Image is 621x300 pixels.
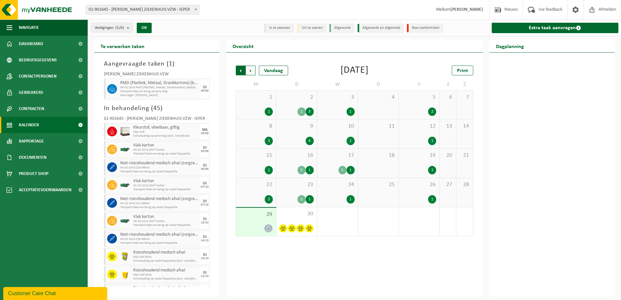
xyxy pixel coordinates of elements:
span: 17 [321,152,355,159]
a: Print [452,66,473,75]
span: 26 [402,181,436,188]
span: 2 [280,94,314,101]
strong: [PERSON_NAME] [450,7,483,12]
span: Risicohoudend medisch afval [133,250,198,255]
span: 3 [321,94,355,101]
div: 1 [306,166,314,174]
span: 7 [460,94,469,101]
div: Vandaag [259,66,288,75]
span: Niet-risicohoudend medisch afval (zorgcentra) [120,161,198,166]
li: Afgewerkt [329,24,354,32]
span: Dashboard [19,36,43,52]
span: HK-XZ-20-G 20m³ karton [133,219,198,223]
div: 1 [298,107,306,116]
span: 14 [460,123,469,130]
span: HK-XZ-26-G Z26 NRMA [120,166,198,170]
h2: Dagplanning [489,40,530,52]
span: Bedrijfsgegevens [19,52,57,68]
span: 6 [443,94,453,101]
div: 14/10 [201,239,209,242]
div: DI [203,146,207,150]
span: Print [457,68,468,73]
span: 10 [321,123,355,130]
span: Gebruikers [19,84,43,101]
span: 28 [460,181,469,188]
div: 1 [306,195,314,204]
div: DI [203,181,207,185]
span: HK-XZ-20-G 20m³ karton [133,184,198,188]
span: 11 [361,123,396,130]
span: 45 [153,105,160,112]
span: 01-901645 - JAN YPERMAN ZIEKENHUIS VZW - IEPER [86,5,199,14]
span: Transport heen en terug op aanvraag [120,90,198,94]
div: DI [203,253,207,257]
span: Aanvrager: [PERSON_NAME] [120,94,198,97]
span: Omwisseling op vaste frequentie (excl. voorrijkost) [133,259,198,263]
span: 1 [169,61,172,67]
span: Transport heen-en-terug op vaste frequentie [133,152,198,156]
div: 1 [428,166,436,174]
span: Vestigingen [95,23,124,33]
span: 22 [239,181,273,188]
div: 30/09 [201,168,209,171]
span: 21 [460,152,469,159]
span: 12 [402,123,436,130]
span: 30 [280,210,314,218]
span: Navigatie [19,19,39,36]
div: [PERSON_NAME] ZIEKENHUIS VZW [104,72,210,79]
span: PMD (Plastiek, Metaal, Drankkartons) (bedrijven) [120,81,198,86]
h2: Te verwerken taken [94,40,151,52]
span: 1 [239,94,273,101]
button: OK [137,23,152,33]
span: Risicohoudend medisch afval [133,268,198,273]
span: Transport heen-en-terug op vaste frequentie [133,223,198,227]
span: Vlak karton [133,214,198,219]
span: Contracten [19,101,44,117]
div: 14/10 [201,257,209,260]
span: Omwisseling op vaste frequentie (excl. voorrijkost) [133,277,198,281]
span: Niet-risicohoudend medisch afval (zorgcentra) [120,232,198,237]
count: (5/6) [115,26,124,30]
span: 01-901645 - JAN YPERMAN ZIEKENHUIS VZW - IEPER [86,5,199,15]
td: Z [440,79,456,90]
span: 4 [361,94,396,101]
div: 07/10 [201,185,209,189]
span: 16 [280,152,314,159]
iframe: chat widget [3,286,108,300]
div: DI [203,235,207,239]
div: 1 [347,166,355,174]
div: 30/09 [201,89,209,93]
span: 25 [361,181,396,188]
span: KGA Colli [133,130,198,134]
td: D [276,79,317,90]
td: D [358,79,399,90]
h2: Overzicht [226,40,260,52]
span: 8 [239,123,273,130]
div: 01-901645 - [PERSON_NAME] ZIEKENHUIS VZW - IEPER [104,117,210,123]
div: [DATE] [340,66,369,75]
li: In te plannen [264,24,294,32]
span: Transport heen-en-terug op vaste frequentie [120,170,198,174]
td: V [399,79,440,90]
span: HK-XZ-20-G 20m³ karton [133,148,198,152]
div: 1 [338,166,347,174]
span: Volgende [246,66,256,75]
div: 2 [265,195,273,204]
span: Omwisseling op aanvraag (excl. voorrijkost) [133,134,198,138]
span: HK-XZ-20-G PMD (Plastiek, Metaal, Drankkartons) (bedrijven) [120,86,198,90]
div: 29/09 [201,132,209,135]
div: 2 [347,137,355,145]
div: 1 [347,107,355,116]
span: Vorige [236,66,246,75]
span: 27 [443,181,453,188]
td: W [317,79,358,90]
span: KGA Colli RMA [133,273,198,277]
li: Uit te voeren [297,24,326,32]
div: DI [203,164,207,168]
span: 19 [402,152,436,159]
span: Kalender [19,117,39,133]
span: Vlak karton [133,143,198,148]
span: Acceptatievoorwaarden [19,182,71,198]
span: KGA Colli RMA [133,255,198,259]
div: DI [203,271,207,275]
